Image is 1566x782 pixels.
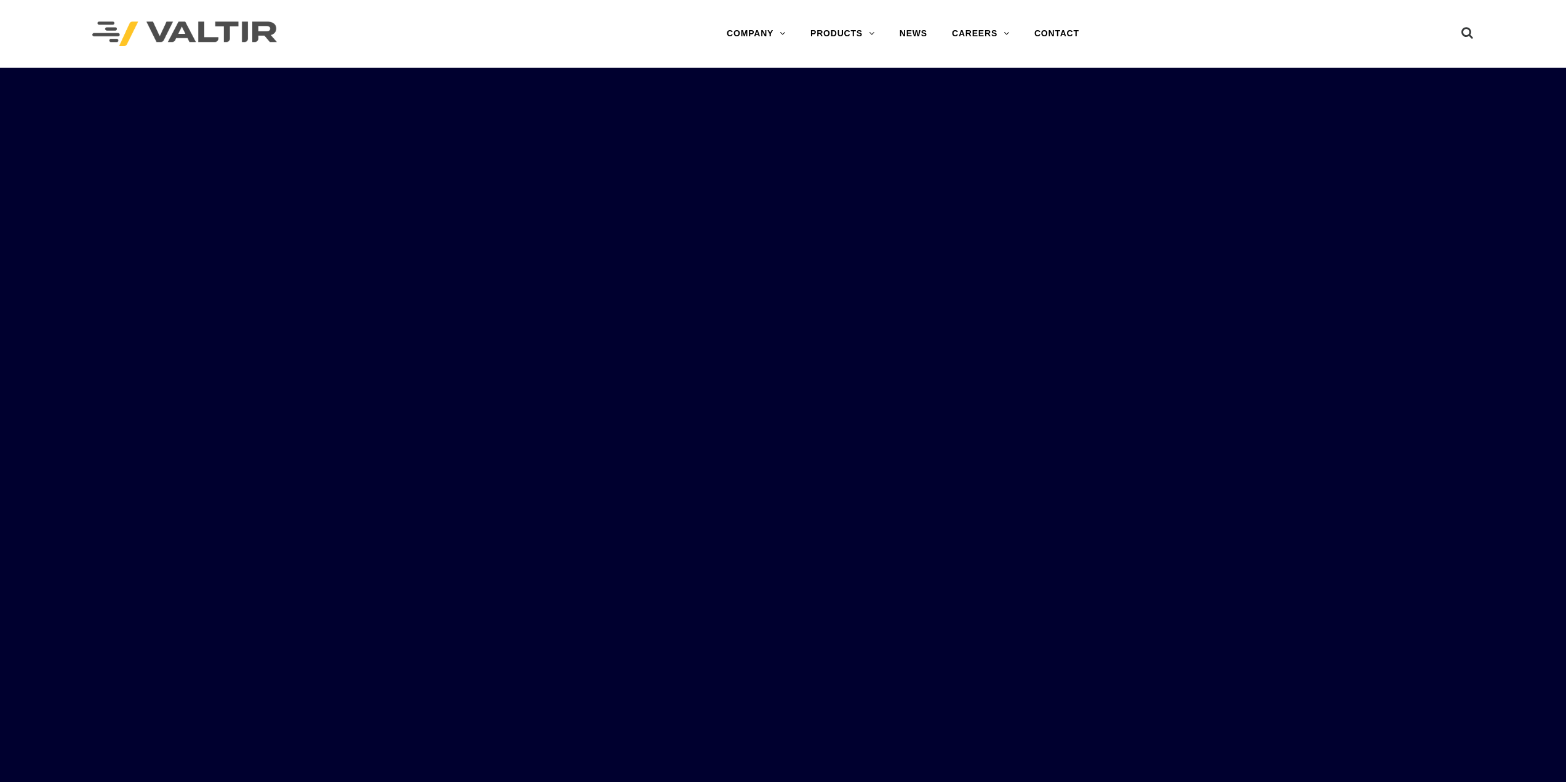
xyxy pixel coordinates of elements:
a: NEWS [887,22,940,46]
a: CAREERS [940,22,1022,46]
a: CONTACT [1022,22,1092,46]
a: PRODUCTS [798,22,887,46]
img: Valtir [92,22,277,47]
a: COMPANY [714,22,798,46]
